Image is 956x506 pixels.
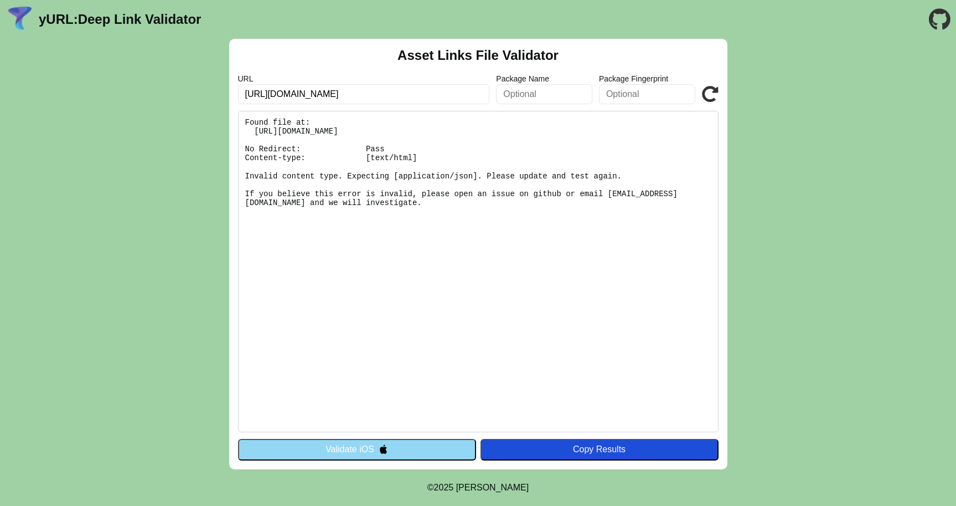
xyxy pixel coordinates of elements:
span: 2025 [434,483,454,492]
button: Copy Results [480,439,719,460]
a: Michael Ibragimchayev's Personal Site [456,483,529,492]
input: Required [238,84,490,104]
footer: © [427,469,529,506]
a: yURL:Deep Link Validator [39,12,201,27]
img: yURL Logo [6,5,34,34]
input: Optional [599,84,695,104]
label: Package Fingerprint [599,74,695,83]
div: Copy Results [486,444,713,454]
input: Optional [496,84,592,104]
label: URL [238,74,490,83]
pre: Found file at: [URL][DOMAIN_NAME] No Redirect: Pass Content-type: [text/html] Invalid content typ... [238,111,719,432]
h2: Asset Links File Validator [397,48,559,63]
label: Package Name [496,74,592,83]
button: Validate iOS [238,439,476,460]
img: appleIcon.svg [379,444,388,454]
